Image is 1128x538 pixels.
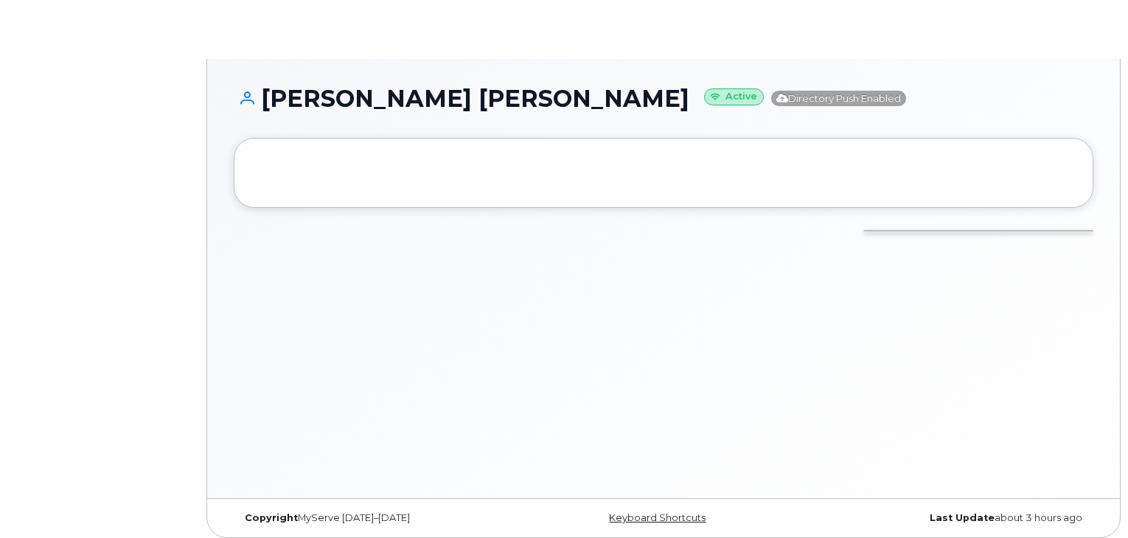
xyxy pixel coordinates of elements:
strong: Last Update [930,512,995,523]
h1: [PERSON_NAME] [PERSON_NAME] [234,85,1093,111]
a: Keyboard Shortcuts [609,512,706,523]
div: MyServe [DATE]–[DATE] [234,512,521,524]
span: Directory Push Enabled [771,91,906,106]
small: Active [704,88,764,105]
strong: Copyright [245,512,298,523]
div: about 3 hours ago [807,512,1093,524]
